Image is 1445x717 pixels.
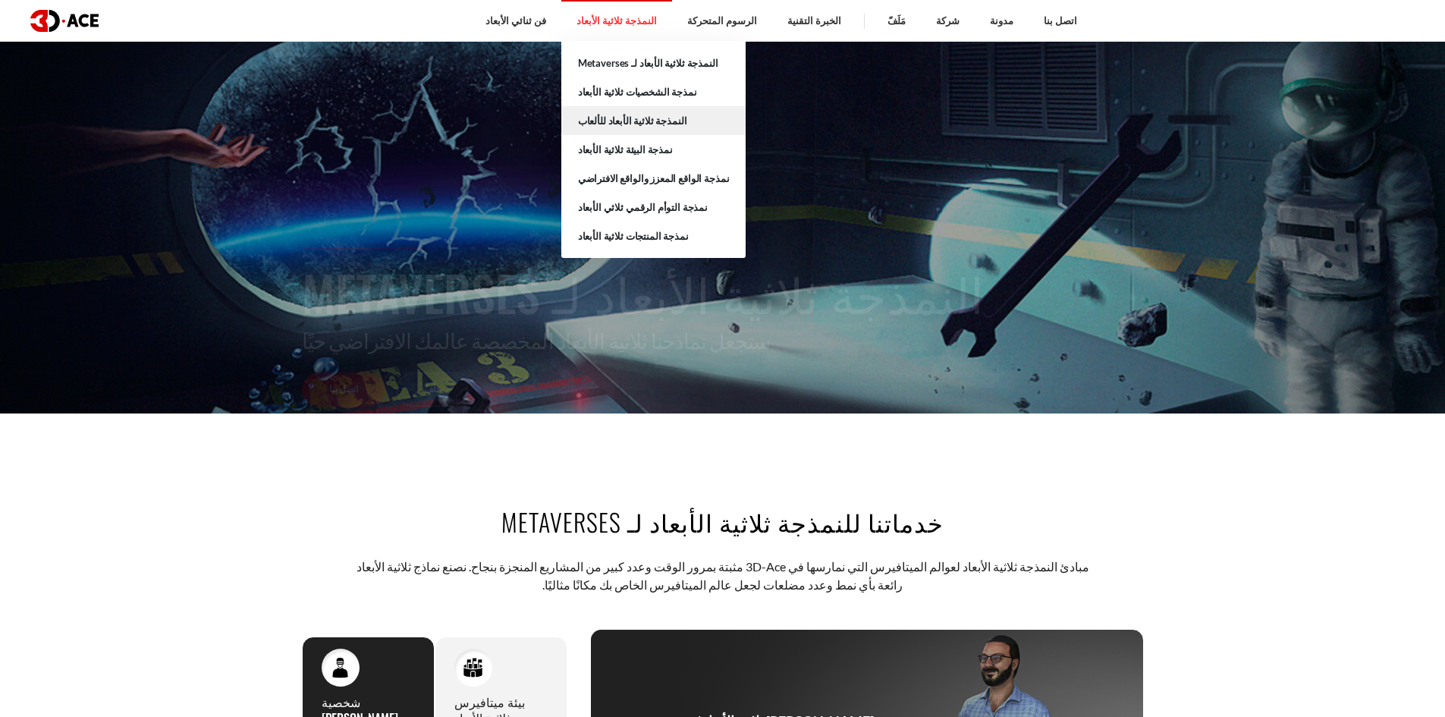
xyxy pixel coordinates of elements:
[561,222,746,250] a: نمذجة المنتجات ثلاثية الأبعاد
[687,14,757,27] font: الرسوم المتحركة
[330,657,350,678] img: شخصية ميتافيرس ثلاثية الأبعاد / صورة رمزية ميتافيرس ثلاثية الأبعاد
[578,57,718,69] font: النمذجة ثلاثية الأبعاد لـ Metaverses
[30,10,99,32] img: شعار داكن
[990,14,1013,27] font: مدونة
[329,383,358,395] font: اتصل بنا
[424,383,441,395] font: مَلَفّ
[578,201,708,213] font: نمذجة التوأم الرقمي ثلاثي الأبعاد
[578,86,697,98] font: نمذجة الشخصيات ثلاثية الأبعاد
[561,49,746,77] a: النمذجة ثلاثية الأبعاد لـ Metaverses
[463,657,483,678] img: بيئة ميتافيرس ثلاثية الأبعاد
[578,172,730,184] font: نمذجة الواقع المعزز والواقع الافتراضي
[561,135,746,164] a: نمذجة البيئة ثلاثية الأبعاد
[887,14,906,27] font: مَلَفّ
[485,14,546,27] font: فن ثنائي الأبعاد
[397,373,468,407] a: مَلَفّ
[501,504,944,539] font: خدماتنا للنمذجة ثلاثية الأبعاد لـ Metaverses
[561,106,746,135] a: النمذجة ثلاثية الأبعاد للألعاب
[561,77,746,106] a: نمذجة الشخصيات ثلاثية الأبعاد
[302,256,984,328] font: النمذجة ثلاثية الأبعاد لـ Metaverses
[561,164,746,193] a: نمذجة الواقع المعزز والواقع الافتراضي
[302,373,385,407] a: اتصل بنا
[936,14,960,27] font: شركة
[578,143,673,156] font: نمذجة البيئة ثلاثية الأبعاد
[576,14,657,27] font: النمذجة ثلاثية الأبعاد
[1044,14,1077,27] font: اتصل بنا
[357,559,1089,592] font: مبادئ النمذجة ثلاثية الأبعاد لعوالم الميتافيرس التي نمارسها في 3D-Ace مثبتة بمرور الوقت وعدد كبير...
[578,230,689,242] font: نمذجة المنتجات ثلاثية الأبعاد
[578,115,687,127] font: النمذجة ثلاثية الأبعاد للألعاب
[787,14,841,27] font: الخبرة التقنية
[561,193,746,222] a: نمذجة التوأم الرقمي ثلاثي الأبعاد
[302,328,771,354] font: ستجعل نماذجنا ثلاثية الأبعاد المخصصة عالمك الافتراضي حيًا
